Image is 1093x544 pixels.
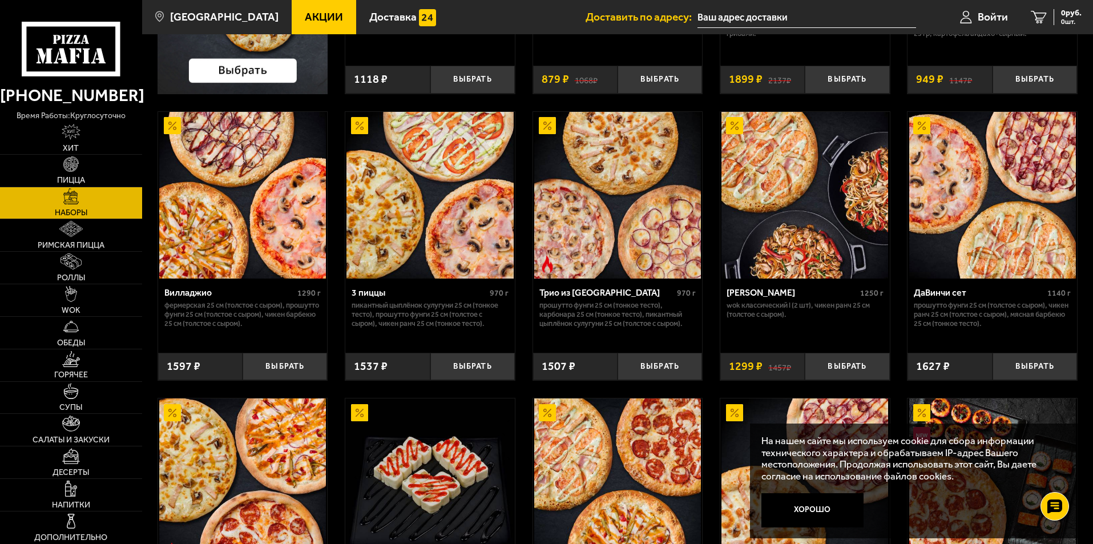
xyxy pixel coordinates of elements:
s: 1457 ₽ [768,361,791,372]
p: Wok классический L (2 шт), Чикен Ранч 25 см (толстое с сыром). [727,301,884,319]
span: 970 г [677,288,696,298]
span: Салаты и закуски [33,436,110,444]
img: 3 пиццы [346,112,513,279]
div: Трио из [GEOGRAPHIC_DATA] [539,287,675,298]
img: Акционный [351,404,368,421]
span: 970 г [490,288,509,298]
img: Акционный [539,404,556,421]
span: 1507 ₽ [542,361,575,372]
span: Доставка [369,11,417,22]
a: АкционныйВилла Капри [720,112,890,279]
button: Выбрать [993,353,1077,381]
span: Горячее [54,371,88,379]
button: Выбрать [243,353,327,381]
s: 1068 ₽ [575,74,598,85]
span: Доставить по адресу: [586,11,697,22]
span: 1597 ₽ [167,361,200,372]
span: 1250 г [860,288,884,298]
button: Выбрать [993,66,1077,94]
img: Акционный [164,404,181,421]
img: Вилла Капри [721,112,888,279]
span: 1537 ₽ [354,361,388,372]
img: Акционный [726,117,743,134]
span: Пицца [57,176,85,184]
button: Выбрать [618,66,702,94]
span: Дополнительно [34,534,107,542]
a: АкционныйОстрое блюдоТрио из Рио [533,112,703,279]
span: 0 шт. [1061,18,1082,25]
span: Акции [305,11,343,22]
input: Ваш адрес доставки [697,7,916,28]
span: Роллы [57,274,85,282]
p: Прошутто Фунги 25 см (тонкое тесто), Карбонара 25 см (тонкое тесто), Пикантный цыплёнок сулугуни ... [539,301,696,328]
img: Акционный [164,117,181,134]
span: 1299 ₽ [729,361,763,372]
img: Акционный [913,117,930,134]
span: Наборы [55,209,87,217]
span: 1627 ₽ [916,361,950,372]
p: Фермерская 25 см (толстое с сыром), Прошутто Фунги 25 см (толстое с сыром), Чикен Барбекю 25 см (... [164,301,321,328]
button: Выбрать [430,353,515,381]
span: 949 ₽ [916,74,943,85]
span: Десерты [53,469,89,477]
span: WOK [62,307,80,315]
img: Акционный [351,117,368,134]
div: [PERSON_NAME] [727,287,857,298]
button: Выбрать [805,353,889,381]
img: Акционный [726,404,743,421]
span: Хит [63,144,79,152]
p: Прошутто Фунги 25 см (толстое с сыром), Чикен Ранч 25 см (толстое с сыром), Мясная Барбекю 25 см ... [914,301,1071,328]
img: Акционный [539,117,556,134]
div: ДаВинчи сет [914,287,1044,298]
a: АкционныйДаВинчи сет [908,112,1077,279]
span: Обеды [57,339,85,347]
span: 1899 ₽ [729,74,763,85]
p: На нашем сайте мы используем cookie для сбора информации технического характера и обрабатываем IP... [761,435,1060,482]
img: Острое блюдо [539,256,556,273]
s: 1147 ₽ [949,74,972,85]
span: Супы [59,404,82,412]
button: Выбрать [618,353,702,381]
span: 0 руб. [1061,9,1082,17]
div: 3 пиццы [352,287,487,298]
span: Напитки [52,501,90,509]
button: Выбрать [430,66,515,94]
span: Римская пицца [38,241,104,249]
span: Войти [978,11,1008,22]
button: Хорошо [761,493,864,527]
span: [GEOGRAPHIC_DATA] [170,11,279,22]
a: АкционныйВилладжио [158,112,328,279]
img: Акционный [913,404,930,421]
img: 15daf4d41897b9f0e9f617042186c801.svg [419,9,436,26]
a: Акционный3 пиццы [345,112,515,279]
div: Вилладжио [164,287,295,298]
span: 1118 ₽ [354,74,388,85]
span: 879 ₽ [542,74,569,85]
p: Пикантный цыплёнок сулугуни 25 см (тонкое тесто), Прошутто Фунги 25 см (толстое с сыром), Чикен Р... [352,301,509,328]
img: ДаВинчи сет [909,112,1076,279]
img: Вилладжио [159,112,326,279]
span: 1290 г [297,288,321,298]
img: Трио из Рио [534,112,701,279]
span: 1140 г [1047,288,1071,298]
button: Выбрать [805,66,889,94]
s: 2137 ₽ [768,74,791,85]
